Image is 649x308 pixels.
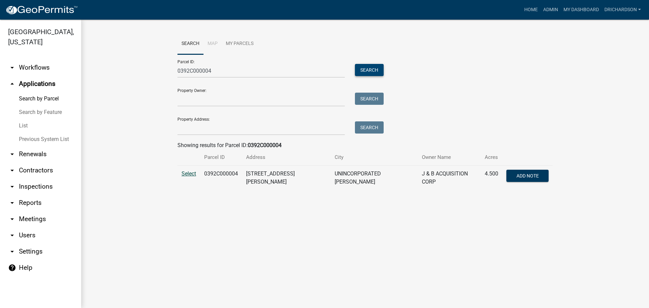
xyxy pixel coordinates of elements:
button: Search [355,64,384,76]
span: Add Note [516,173,538,179]
div: Showing results for Parcel ID: [177,141,553,149]
i: arrow_drop_down [8,199,16,207]
th: Acres [481,149,502,165]
i: arrow_drop_down [8,247,16,256]
a: Admin [540,3,561,16]
th: City [331,149,418,165]
td: UNINCORPORATED [PERSON_NAME] [331,166,418,190]
i: arrow_drop_down [8,150,16,158]
td: [STREET_ADDRESS][PERSON_NAME] [242,166,331,190]
th: Owner Name [418,149,481,165]
a: Search [177,33,203,55]
a: My Parcels [222,33,258,55]
i: arrow_drop_down [8,231,16,239]
th: Parcel ID [200,149,242,165]
a: Home [522,3,540,16]
i: arrow_drop_up [8,80,16,88]
i: arrow_drop_down [8,215,16,223]
a: Select [182,170,196,177]
th: Address [242,149,331,165]
td: 0392C000004 [200,166,242,190]
button: Search [355,93,384,105]
i: arrow_drop_down [8,183,16,191]
a: My Dashboard [561,3,602,16]
i: help [8,264,16,272]
td: 4.500 [481,166,502,190]
i: arrow_drop_down [8,166,16,174]
strong: 0392C000004 [248,142,282,148]
button: Add Note [506,170,549,182]
button: Search [355,121,384,134]
a: drichardson [602,3,644,16]
i: arrow_drop_down [8,64,16,72]
td: J & B ACQUISITION CORP [418,166,481,190]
